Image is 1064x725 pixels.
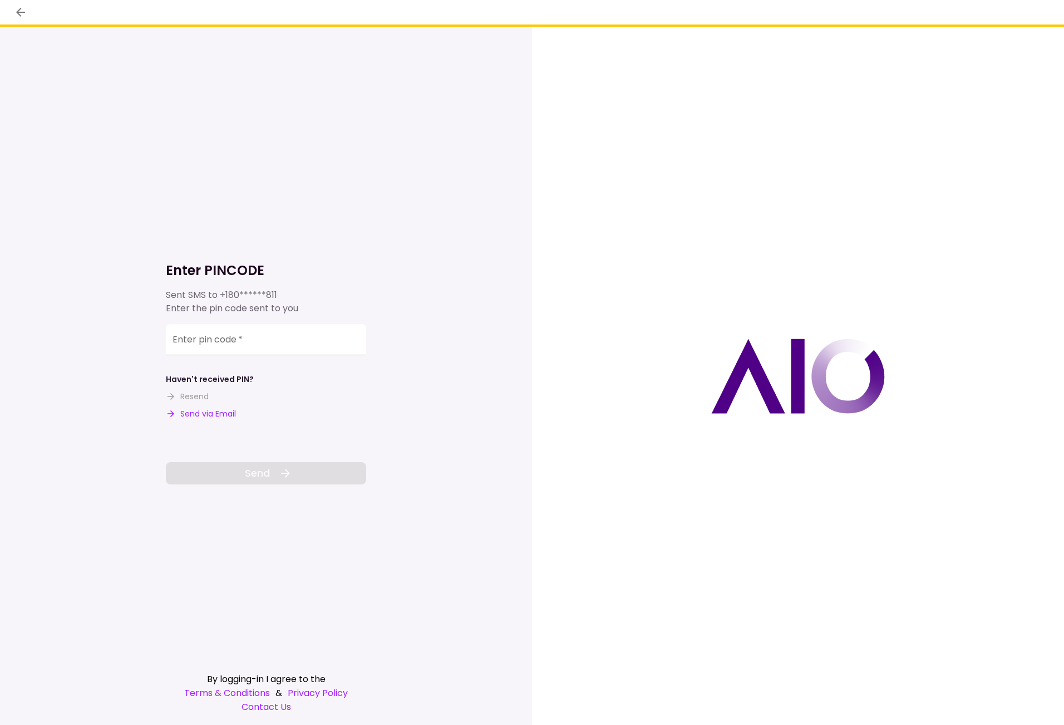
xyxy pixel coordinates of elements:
[166,288,366,315] div: Sent SMS to Enter the pin code sent to you
[166,262,366,280] h1: Enter PINCODE
[166,391,209,403] button: Resend
[166,408,236,420] button: Send via Email
[245,466,270,481] span: Send
[166,686,366,700] div: &
[711,339,885,414] img: AIO logo
[184,686,270,700] a: Terms & Conditions
[288,686,348,700] a: Privacy Policy
[11,3,30,22] button: back
[166,374,254,385] div: Haven't received PIN?
[166,700,366,714] a: Contact Us
[166,462,366,484] button: Send
[166,672,366,686] div: By logging-in I agree to the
